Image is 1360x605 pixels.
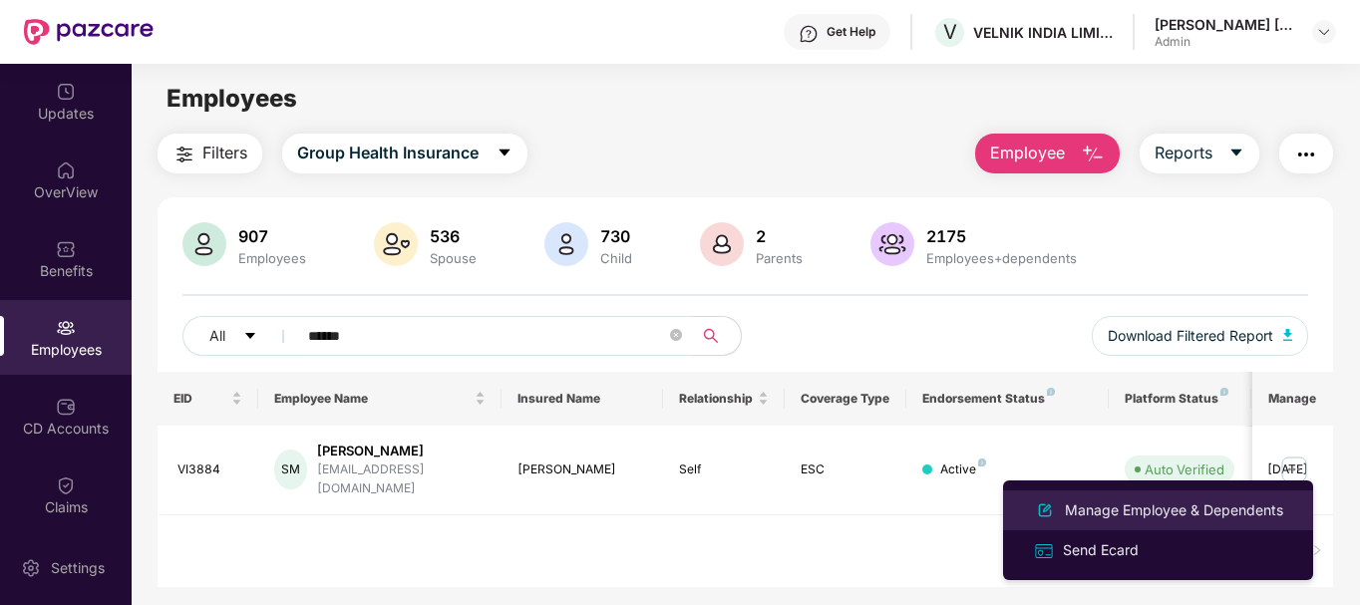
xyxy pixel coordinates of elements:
span: Employees [167,84,297,113]
button: Group Health Insurancecaret-down [282,134,527,173]
button: Reportscaret-down [1140,134,1259,173]
img: svg+xml;base64,PHN2ZyB4bWxucz0iaHR0cDovL3d3dy53My5vcmcvMjAwMC9zdmciIHdpZHRoPSI4IiBoZWlnaHQ9IjgiIH... [1047,388,1055,396]
div: Employees+dependents [922,250,1081,266]
div: Employees [234,250,310,266]
div: Self [679,460,769,479]
button: Allcaret-down [182,316,304,356]
th: EID [158,372,259,426]
span: close-circle [670,327,682,346]
div: 2175 [922,226,1081,246]
img: svg+xml;base64,PHN2ZyB4bWxucz0iaHR0cDovL3d3dy53My5vcmcvMjAwMC9zdmciIHhtbG5zOnhsaW5rPSJodHRwOi8vd3... [374,222,418,266]
div: Admin [1155,34,1294,50]
img: svg+xml;base64,PHN2ZyBpZD0iVXBkYXRlZCIgeG1sbnM9Imh0dHA6Ly93d3cudzMub3JnLzIwMDAvc3ZnIiB3aWR0aD0iMj... [56,82,76,102]
img: svg+xml;base64,PHN2ZyB4bWxucz0iaHR0cDovL3d3dy53My5vcmcvMjAwMC9zdmciIHhtbG5zOnhsaW5rPSJodHRwOi8vd3... [182,222,226,266]
button: right [1301,535,1333,567]
span: All [209,325,225,347]
span: Employee Name [274,391,471,407]
img: svg+xml;base64,PHN2ZyBpZD0iSGVscC0zMngzMiIgeG1sbnM9Imh0dHA6Ly93d3cudzMub3JnLzIwMDAvc3ZnIiB3aWR0aD... [799,24,819,44]
span: Employee [990,141,1065,165]
span: Relationship [679,391,754,407]
img: svg+xml;base64,PHN2ZyB4bWxucz0iaHR0cDovL3d3dy53My5vcmcvMjAwMC9zdmciIHhtbG5zOnhsaW5rPSJodHRwOi8vd3... [1283,329,1293,341]
img: New Pazcare Logo [24,19,154,45]
div: [PERSON_NAME] [517,460,648,479]
div: [PERSON_NAME] [317,442,486,460]
img: svg+xml;base64,PHN2ZyBpZD0iU2V0dGluZy0yMHgyMCIgeG1sbnM9Imh0dHA6Ly93d3cudzMub3JnLzIwMDAvc3ZnIiB3aW... [21,558,41,578]
div: SM [274,450,307,489]
img: manageButton [1278,454,1310,485]
button: Filters [158,134,262,173]
button: search [692,316,742,356]
div: VELNIK INDIA LIMITED [973,23,1113,42]
div: 536 [426,226,481,246]
th: Manage [1252,372,1333,426]
button: Download Filtered Report [1092,316,1309,356]
img: svg+xml;base64,PHN2ZyB4bWxucz0iaHR0cDovL3d3dy53My5vcmcvMjAwMC9zdmciIHhtbG5zOnhsaW5rPSJodHRwOi8vd3... [1081,143,1105,166]
div: Active [940,460,986,479]
div: Platform Status [1125,391,1234,407]
span: Reports [1155,141,1212,165]
div: VI3884 [177,460,243,479]
img: svg+xml;base64,PHN2ZyBpZD0iQ0RfQWNjb3VudHMiIGRhdGEtbmFtZT0iQ0QgQWNjb3VudHMiIHhtbG5zPSJodHRwOi8vd3... [56,397,76,417]
img: svg+xml;base64,PHN2ZyBpZD0iQ2xhaW0iIHhtbG5zPSJodHRwOi8vd3d3LnczLm9yZy8yMDAwL3N2ZyIgd2lkdGg9IjIwIi... [56,475,76,495]
img: svg+xml;base64,PHN2ZyBpZD0iQmVuZWZpdHMiIHhtbG5zPSJodHRwOi8vd3d3LnczLm9yZy8yMDAwL3N2ZyIgd2lkdGg9Ij... [56,239,76,259]
button: Employee [975,134,1120,173]
img: svg+xml;base64,PHN2ZyB4bWxucz0iaHR0cDovL3d3dy53My5vcmcvMjAwMC9zdmciIHhtbG5zOnhsaW5rPSJodHRwOi8vd3... [1033,498,1057,522]
div: Send Ecard [1059,539,1143,561]
img: svg+xml;base64,PHN2ZyB4bWxucz0iaHR0cDovL3d3dy53My5vcmcvMjAwMC9zdmciIHhtbG5zOnhsaW5rPSJodHRwOi8vd3... [870,222,914,266]
div: Settings [45,558,111,578]
li: Next Page [1301,535,1333,567]
img: svg+xml;base64,PHN2ZyBpZD0iRHJvcGRvd24tMzJ4MzIiIHhtbG5zPSJodHRwOi8vd3d3LnczLm9yZy8yMDAwL3N2ZyIgd2... [1316,24,1332,40]
div: Spouse [426,250,481,266]
span: caret-down [497,145,512,162]
div: Parents [752,250,807,266]
span: EID [173,391,228,407]
span: Filters [202,141,247,165]
span: close-circle [670,329,682,341]
img: svg+xml;base64,PHN2ZyB4bWxucz0iaHR0cDovL3d3dy53My5vcmcvMjAwMC9zdmciIHdpZHRoPSIyNCIgaGVpZ2h0PSIyNC... [1294,143,1318,166]
div: [PERSON_NAME] [PERSON_NAME] [1155,15,1294,34]
img: svg+xml;base64,PHN2ZyB4bWxucz0iaHR0cDovL3d3dy53My5vcmcvMjAwMC9zdmciIHdpZHRoPSIxNiIgaGVpZ2h0PSIxNi... [1033,540,1055,562]
div: Auto Verified [1145,459,1224,479]
div: Endorsement Status [922,391,1093,407]
th: Employee Name [258,372,502,426]
span: caret-down [243,329,257,345]
img: svg+xml;base64,PHN2ZyB4bWxucz0iaHR0cDovL3d3dy53My5vcmcvMjAwMC9zdmciIHhtbG5zOnhsaW5rPSJodHRwOi8vd3... [544,222,588,266]
img: svg+xml;base64,PHN2ZyB4bWxucz0iaHR0cDovL3d3dy53My5vcmcvMjAwMC9zdmciIHdpZHRoPSI4IiBoZWlnaHQ9IjgiIH... [1220,388,1228,396]
div: [EMAIL_ADDRESS][DOMAIN_NAME] [317,460,486,498]
th: Relationship [663,372,785,426]
div: Get Help [827,24,875,40]
div: Child [596,250,636,266]
span: right [1311,544,1323,556]
th: Coverage Type [785,372,906,426]
img: svg+xml;base64,PHN2ZyBpZD0iSG9tZSIgeG1sbnM9Imh0dHA6Ly93d3cudzMub3JnLzIwMDAvc3ZnIiB3aWR0aD0iMjAiIG... [56,160,76,180]
div: 730 [596,226,636,246]
span: V [943,20,957,44]
div: 2 [752,226,807,246]
div: Manage Employee & Dependents [1061,499,1287,521]
img: svg+xml;base64,PHN2ZyB4bWxucz0iaHR0cDovL3d3dy53My5vcmcvMjAwMC9zdmciIHdpZHRoPSIyNCIgaGVpZ2h0PSIyNC... [172,143,196,166]
span: Download Filtered Report [1108,325,1273,347]
span: search [692,328,731,344]
img: svg+xml;base64,PHN2ZyB4bWxucz0iaHR0cDovL3d3dy53My5vcmcvMjAwMC9zdmciIHhtbG5zOnhsaW5rPSJodHRwOi8vd3... [700,222,744,266]
img: svg+xml;base64,PHN2ZyBpZD0iRW1wbG95ZWVzIiB4bWxucz0iaHR0cDovL3d3dy53My5vcmcvMjAwMC9zdmciIHdpZHRoPS... [56,318,76,338]
span: caret-down [1228,145,1244,162]
div: ESC [801,460,890,479]
div: 907 [234,226,310,246]
span: Group Health Insurance [297,141,479,165]
th: Insured Name [502,372,664,426]
img: svg+xml;base64,PHN2ZyB4bWxucz0iaHR0cDovL3d3dy53My5vcmcvMjAwMC9zdmciIHdpZHRoPSI4IiBoZWlnaHQ9IjgiIH... [978,458,986,466]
